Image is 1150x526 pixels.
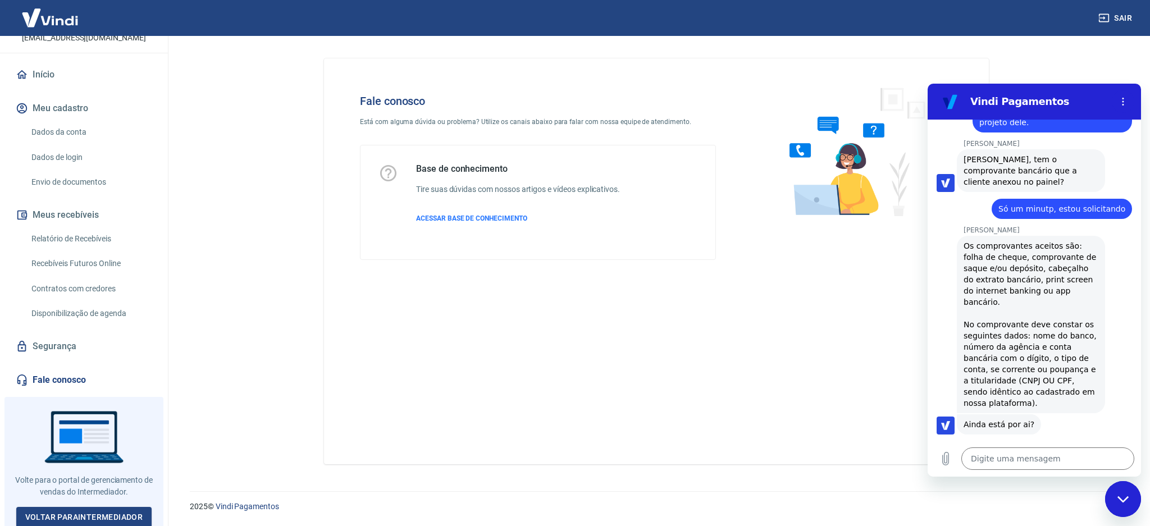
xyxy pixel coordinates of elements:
h5: Base de conhecimento [416,163,620,175]
a: Contratos com credores [27,277,154,300]
a: Início [13,62,154,87]
a: ACESSAR BASE DE CONHECIMENTO [416,213,620,223]
span: ACESSAR BASE DE CONHECIMENTO [416,214,527,222]
a: Dados da conta [27,121,154,144]
h4: Fale conosco [360,94,716,108]
img: Vindi [13,1,86,35]
iframe: Janela de mensagens [928,84,1141,477]
a: Relatório de Recebíveis [27,227,154,250]
a: Vindi Pagamentos [216,502,279,511]
p: [EMAIL_ADDRESS][DOMAIN_NAME] [22,32,146,44]
button: Meu cadastro [13,96,154,121]
a: Fale conosco [13,368,154,392]
button: Meus recebíveis [13,203,154,227]
a: Segurança [13,334,154,359]
h6: Tire suas dúvidas com nossos artigos e vídeos explicativos. [416,184,620,195]
a: Recebíveis Futuros Online [27,252,154,275]
p: Está com alguma dúvida ou problema? Utilize os canais abaixo para falar com nossa equipe de atend... [360,117,716,127]
a: Dados de login [27,146,154,169]
a: Disponibilização de agenda [27,302,154,325]
iframe: Botão para abrir a janela de mensagens, conversa em andamento [1105,481,1141,517]
a: Envio de documentos [27,171,154,194]
button: Sair [1096,8,1137,29]
img: Fale conosco [767,76,938,226]
p: 2025 © [190,501,1123,513]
